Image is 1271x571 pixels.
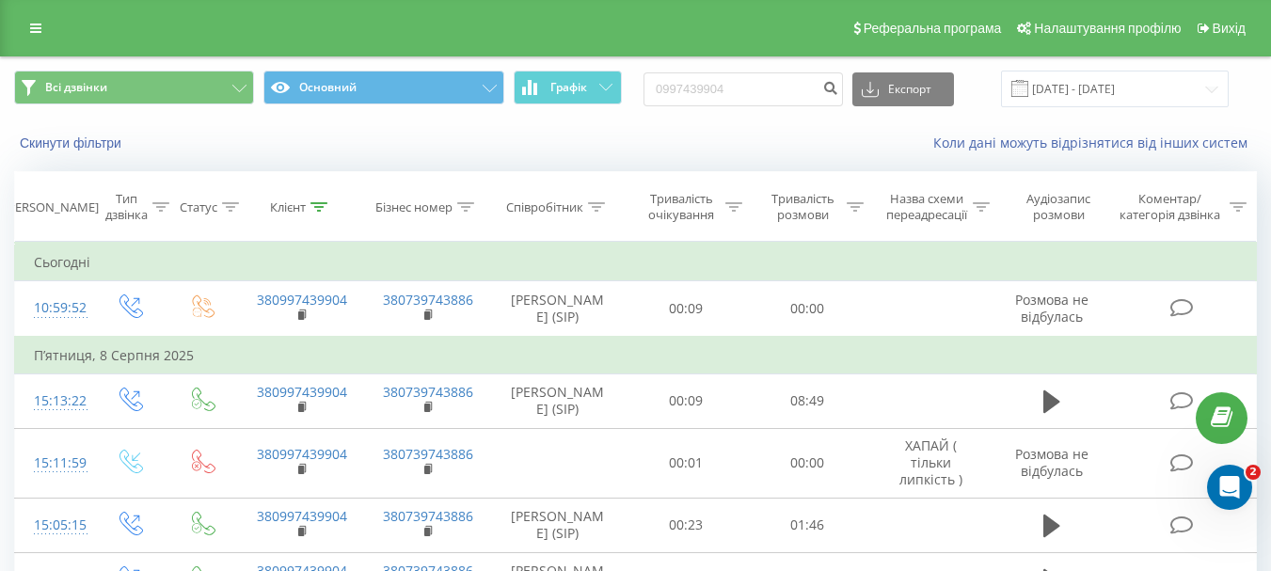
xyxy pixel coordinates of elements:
a: 380739743886 [383,445,473,463]
td: 00:01 [626,428,747,498]
button: Графік [514,71,622,104]
div: Тривалість очікування [643,191,721,223]
a: 380739743886 [383,383,473,401]
td: 00:00 [747,281,868,337]
a: 380997439904 [257,291,347,309]
div: Статус [180,199,217,215]
a: 380739743886 [383,291,473,309]
td: 08:49 [747,373,868,428]
button: Скинути фільтри [14,135,131,151]
td: П’ятниця, 8 Серпня 2025 [15,337,1257,374]
a: 380997439904 [257,383,347,401]
div: Клієнт [270,199,306,215]
button: Основний [263,71,503,104]
div: 15:13:22 [34,383,73,420]
div: Коментар/категорія дзвінка [1115,191,1225,223]
td: [PERSON_NAME] (SIP) [490,498,626,552]
div: Назва схеми переадресації [885,191,968,223]
a: 380997439904 [257,507,347,525]
td: [PERSON_NAME] (SIP) [490,281,626,337]
span: Розмова не відбулась [1015,291,1088,325]
span: Реферальна програма [864,21,1002,36]
a: 380739743886 [383,507,473,525]
div: Тип дзвінка [105,191,148,223]
div: 15:11:59 [34,445,73,482]
td: 00:09 [626,373,747,428]
td: Сьогодні [15,244,1257,281]
div: Аудіозапис розмови [1011,191,1106,223]
a: 380997439904 [257,445,347,463]
span: Налаштування профілю [1034,21,1181,36]
td: 01:46 [747,498,868,552]
span: Графік [550,81,587,94]
div: Співробітник [506,199,583,215]
div: 15:05:15 [34,507,73,544]
td: 00:00 [747,428,868,498]
td: [PERSON_NAME] (SIP) [490,373,626,428]
button: Всі дзвінки [14,71,254,104]
span: 2 [1246,465,1261,480]
iframe: Intercom live chat [1207,465,1252,510]
input: Пошук за номером [643,72,843,106]
span: Вихід [1213,21,1246,36]
td: 00:23 [626,498,747,552]
span: Всі дзвінки [45,80,107,95]
div: [PERSON_NAME] [4,199,99,215]
td: ХАПАЙ ( тільки липкість ) [868,428,994,498]
div: Бізнес номер [375,199,453,215]
td: 00:09 [626,281,747,337]
button: Експорт [852,72,954,106]
a: Коли дані можуть відрізнятися вiд інших систем [933,134,1257,151]
div: Тривалість розмови [764,191,842,223]
div: 10:59:52 [34,290,73,326]
span: Розмова не відбулась [1015,445,1088,480]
